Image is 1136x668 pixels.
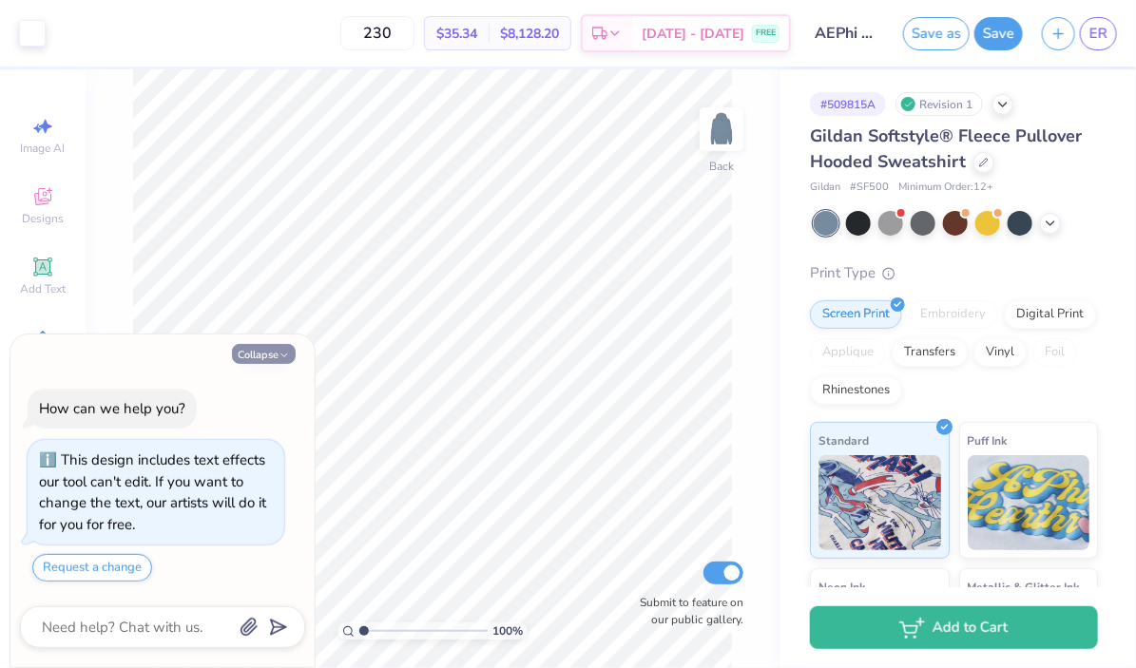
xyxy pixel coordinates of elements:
span: Image AI [21,141,66,156]
input: Untitled Design [800,14,894,52]
div: Digital Print [1004,300,1096,329]
input: – – [340,16,414,50]
span: Gildan [810,180,840,196]
span: ER [1089,23,1107,45]
img: Standard [818,455,941,550]
img: Back [703,110,741,148]
a: ER [1080,17,1117,50]
div: Back [709,158,734,175]
div: Applique [810,338,886,367]
span: Minimum Order: 12 + [898,180,993,196]
button: Save [974,17,1023,50]
span: $8,128.20 [500,24,559,44]
span: [DATE] - [DATE] [642,24,744,44]
div: Embroidery [908,300,998,329]
div: Print Type [810,262,1098,284]
span: Gildan Softstyle® Fleece Pullover Hooded Sweatshirt [810,124,1082,173]
span: Metallic & Glitter Ink [968,577,1080,597]
span: Standard [818,430,869,450]
span: Designs [22,211,64,226]
span: $35.34 [436,24,477,44]
div: This design includes text effects our tool can't edit. If you want to change the text, our artist... [39,450,266,534]
span: Puff Ink [968,430,1008,450]
div: Foil [1032,338,1077,367]
div: How can we help you? [39,399,185,418]
img: Puff Ink [968,455,1090,550]
div: Transfers [892,338,968,367]
span: Add Text [20,281,66,296]
button: Collapse [232,344,296,364]
span: Neon Ink [818,577,865,597]
button: Add to Cart [810,606,1098,649]
label: Submit to feature on our public gallery. [629,594,743,628]
button: Save as [903,17,970,50]
div: Revision 1 [895,92,983,116]
div: # 509815A [810,92,886,116]
div: Vinyl [973,338,1027,367]
div: Rhinestones [810,376,902,405]
span: FREE [756,27,776,40]
button: Request a change [32,554,152,582]
span: # SF500 [850,180,889,196]
div: Screen Print [810,300,902,329]
span: 100 % [492,622,523,639]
